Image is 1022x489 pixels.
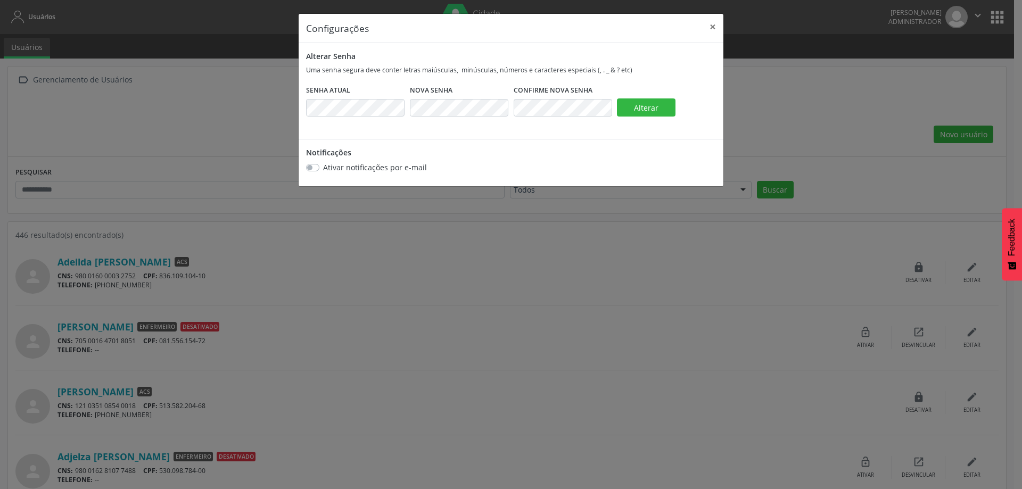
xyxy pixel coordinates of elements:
[323,162,427,173] label: Ativar notificações por e-mail
[306,147,351,158] label: Notificações
[306,86,405,99] legend: Senha Atual
[306,51,356,62] label: Alterar Senha
[617,98,675,117] button: Alterar
[306,21,369,35] h5: Configurações
[306,65,716,74] p: Uma senha segura deve conter letras maiúsculas, minúsculas, números e caracteres especiais (, . _...
[410,86,508,99] legend: Nova Senha
[1002,208,1022,280] button: Feedback - Mostrar pesquisa
[514,86,612,99] legend: Confirme Nova Senha
[702,14,723,40] button: Close
[1007,219,1017,256] span: Feedback
[634,103,658,113] span: Alterar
